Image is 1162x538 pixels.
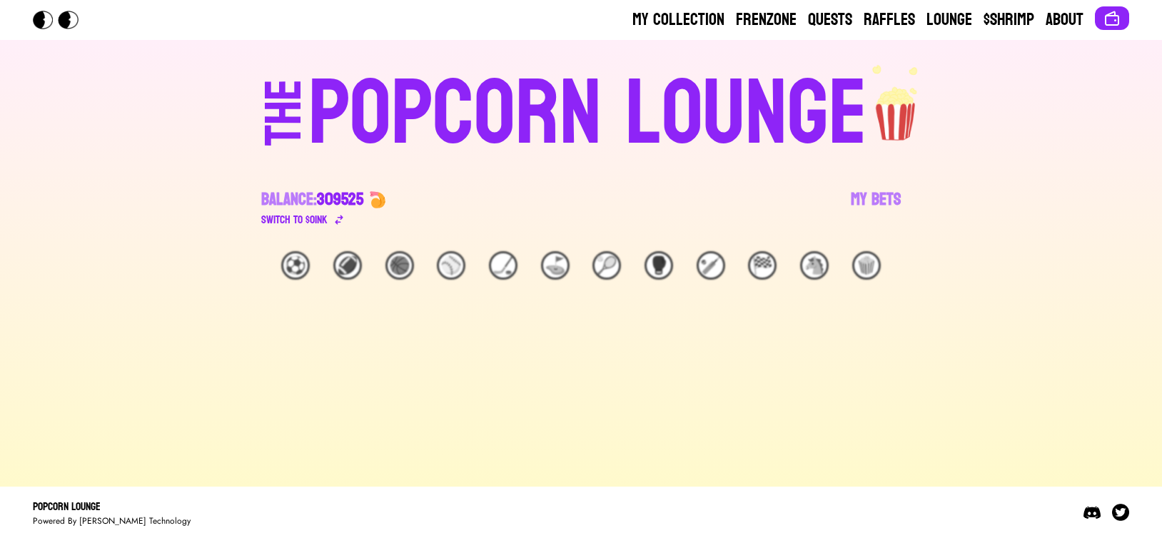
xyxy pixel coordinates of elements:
[1112,504,1129,521] img: Twitter
[736,9,797,31] a: Frenzone
[258,79,310,174] div: THE
[385,251,414,280] div: 🏀
[1046,9,1083,31] a: About
[317,184,363,215] span: 309525
[867,63,926,143] img: popcorn
[800,251,829,280] div: 🐴
[437,251,465,280] div: ⚾️
[592,251,621,280] div: 🎾
[697,251,725,280] div: 🏏
[541,251,570,280] div: ⛳️
[984,9,1034,31] a: $Shrimp
[748,251,777,280] div: 🏁
[308,68,867,160] div: POPCORN LOUNGE
[33,498,191,515] div: Popcorn Lounge
[864,9,915,31] a: Raffles
[281,251,310,280] div: ⚽️
[645,251,673,280] div: 🥊
[261,188,363,211] div: Balance:
[852,251,881,280] div: 🍿
[261,211,328,228] div: Switch to $ OINK
[1083,504,1101,521] img: Discord
[369,191,386,208] img: 🍤
[851,188,901,228] a: My Bets
[1103,10,1121,27] img: Connect wallet
[808,9,852,31] a: Quests
[926,9,972,31] a: Lounge
[489,251,517,280] div: 🏒
[33,515,191,527] div: Powered By [PERSON_NAME] Technology
[333,251,362,280] div: 🏈
[33,11,90,29] img: Popcorn
[141,63,1021,160] a: THEPOPCORN LOUNGEpopcorn
[632,9,724,31] a: My Collection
